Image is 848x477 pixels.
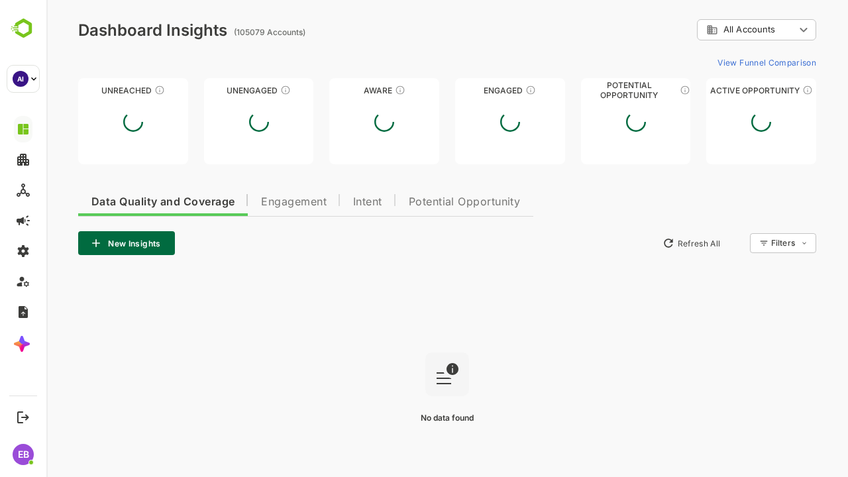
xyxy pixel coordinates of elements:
span: Data Quality and Coverage [45,197,188,207]
div: These accounts have just entered the buying cycle and need further nurturing [348,85,359,95]
div: Unreached [32,85,142,95]
div: All Accounts [651,17,770,43]
div: These accounts have open opportunities which might be at any of the Sales Stages [756,85,767,95]
div: These accounts have not been engaged with for a defined time period [108,85,119,95]
button: View Funnel Comparison [666,52,770,73]
div: Aware [283,85,393,95]
img: BambooboxLogoMark.f1c84d78b4c51b1a7b5f700c9845e183.svg [7,16,40,41]
span: Intent [307,197,336,207]
div: These accounts have not shown enough engagement and need nurturing [234,85,244,95]
span: Potential Opportunity [362,197,474,207]
div: Filters [725,238,749,248]
button: Refresh All [610,233,680,254]
div: All Accounts [660,24,749,36]
div: EB [13,444,34,465]
div: These accounts are MQAs and can be passed on to Inside Sales [633,85,644,95]
button: Logout [14,408,32,426]
div: Filters [723,231,770,255]
button: New Insights [32,231,129,255]
div: Dashboard Insights [32,21,181,40]
span: No data found [374,413,427,423]
div: Potential Opportunity [535,85,645,95]
span: All Accounts [677,25,729,34]
div: Unengaged [158,85,268,95]
div: These accounts are warm, further nurturing would qualify them to MQAs [479,85,490,95]
div: AI [13,71,28,87]
ag: (105079 Accounts) [187,27,263,37]
div: Active Opportunity [660,85,770,95]
div: Engaged [409,85,519,95]
span: Engagement [215,197,280,207]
